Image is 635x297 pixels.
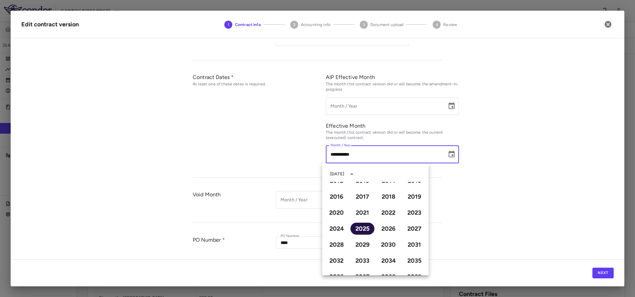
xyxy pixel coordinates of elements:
[193,82,326,87] div: At least one of these dates is required.
[21,20,79,29] div: Edit contract version
[402,271,426,283] button: 2039
[350,191,374,203] button: 2017
[326,122,459,129] div: Effective Month
[324,191,348,203] button: 2016
[376,223,400,235] button: 2026
[193,191,276,216] div: Void Month
[376,255,400,267] button: 2034
[350,223,374,235] button: 2025
[350,207,374,219] button: 2021
[376,239,400,251] button: 2030
[326,130,459,141] div: The month this contract version did or will become the current (executed) contract.
[324,255,348,267] button: 2032
[330,171,344,177] div: [DATE]
[193,34,276,53] div: Version name
[326,74,459,81] div: AIP Effective Month
[227,22,229,27] text: 1
[376,271,400,283] button: 2038
[324,239,348,251] button: 2028
[445,99,458,113] button: Choose date
[350,239,374,251] button: 2029
[193,236,276,256] div: PO Number
[281,233,300,239] label: PO Number
[402,239,426,251] button: 2031
[324,207,348,219] button: 2020
[592,268,614,278] button: Next
[402,255,426,267] button: 2035
[376,191,400,203] button: 2018
[193,74,326,81] div: Contract Dates
[402,191,426,203] button: 2019
[350,271,374,283] button: 2037
[330,143,351,148] label: Month / Year
[326,82,459,92] div: The month this contract version did or will become the amendment-in-progress.
[346,168,357,180] button: year view is open, switch to calendar view
[324,223,348,235] button: 2024
[376,207,400,219] button: 2022
[402,223,426,235] button: 2027
[402,207,426,219] button: 2023
[219,13,266,37] button: Contract info
[350,255,374,267] button: 2033
[445,148,458,161] button: Choose date, selected date is Aug 31, 2025
[235,22,261,28] span: Contract info
[324,271,348,283] button: 2036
